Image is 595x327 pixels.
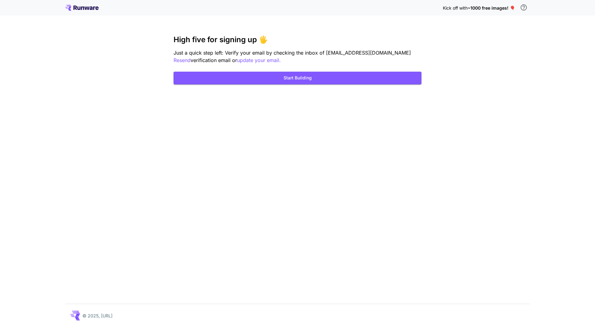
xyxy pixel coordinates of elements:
[468,5,515,11] span: ~1000 free images! 🎈
[174,50,411,56] span: Just a quick step left: Verify your email by checking the inbox of [EMAIL_ADDRESS][DOMAIN_NAME]
[518,1,530,14] button: In order to qualify for free credit, you need to sign up with a business email address and click ...
[174,72,421,84] button: Start Building
[174,56,191,64] button: Resend
[174,35,421,44] h3: High five for signing up 🖐️
[443,5,468,11] span: Kick off with
[237,56,281,64] button: update your email.
[191,57,237,63] span: verification email or
[82,312,112,319] p: © 2025, [URL]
